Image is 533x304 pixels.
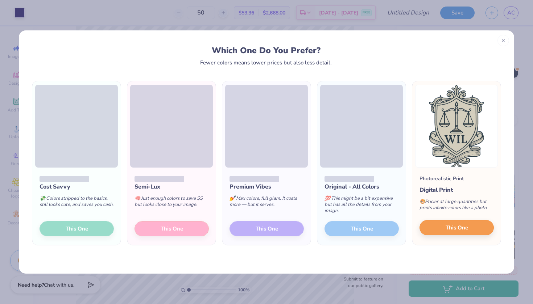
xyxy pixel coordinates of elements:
[420,186,494,194] div: Digital Print
[40,182,114,191] div: Cost Savvy
[325,191,399,221] div: This might be a bit expensive but has all the details from your image.
[230,191,304,215] div: Max colors, full glam. It costs more — but it serves.
[446,224,468,232] span: This One
[230,182,304,191] div: Premium Vibes
[415,85,498,168] img: Photorealistic preview
[135,195,140,202] span: 🧠
[325,195,330,202] span: 💯
[420,194,494,218] div: Pricier at large quantities but prints infinite colors like a photo
[420,175,464,182] div: Photorealistic Print
[135,191,209,215] div: Just enough colors to save $$ but looks close to your image.
[200,60,332,66] div: Fewer colors means lower prices but also less detail.
[325,182,399,191] div: Original - All Colors
[40,195,45,202] span: 💸
[135,182,209,191] div: Semi-Lux
[39,46,494,55] div: Which One Do You Prefer?
[40,191,114,215] div: Colors stripped to the basics, still looks cute, and saves you cash.
[230,195,235,202] span: 💅
[420,198,425,205] span: 🎨
[420,220,494,235] button: This One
